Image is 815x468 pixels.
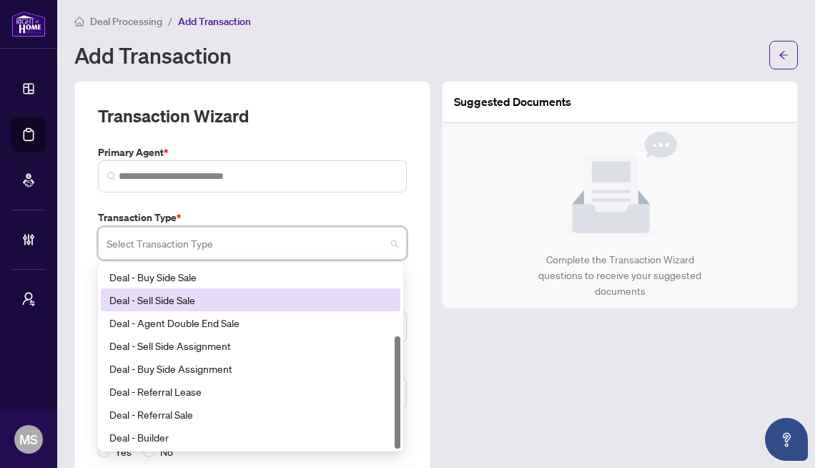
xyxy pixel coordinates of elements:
div: Deal - Agent Double End Sale [101,311,400,334]
div: Deal - Sell Side Assignment [101,334,400,357]
article: Suggested Documents [454,93,571,111]
div: Deal - Sell Side Assignment [109,338,392,354]
span: user-switch [21,292,36,306]
div: Deal - Referral Sale [101,403,400,426]
li: / [168,13,172,29]
div: Deal - Buy Side Assignment [109,361,392,376]
img: search_icon [107,172,116,180]
h2: Transaction Wizard [98,104,249,127]
div: Deal - Buy Side Sale [109,269,392,285]
label: Primary Agent [98,145,407,160]
div: Deal - Buy Side Sale [101,265,400,288]
div: Deal - Referral Lease [109,384,392,399]
button: Open asap [765,418,808,461]
div: Deal - Sell Side Sale [109,292,392,308]
span: Add Transaction [178,15,251,28]
label: Transaction Type [98,210,407,225]
span: MS [19,429,38,449]
span: Deal Processing [90,15,162,28]
div: Deal - Referral Sale [109,406,392,422]
div: Deal - Sell Side Sale [101,288,400,311]
span: home [74,16,84,26]
div: Deal - Builder [109,429,392,445]
img: Null State Icon [563,132,677,240]
img: logo [11,11,46,37]
div: Deal - Builder [101,426,400,449]
div: Deal - Referral Lease [101,380,400,403]
h1: Add Transaction [74,44,232,67]
div: Deal - Buy Side Assignment [101,357,400,380]
span: arrow-left [779,50,789,60]
span: Transaction Type is Required Field [98,263,228,274]
div: Deal - Agent Double End Sale [109,315,392,331]
div: Complete the Transaction Wizard questions to receive your suggested documents [523,252,717,299]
